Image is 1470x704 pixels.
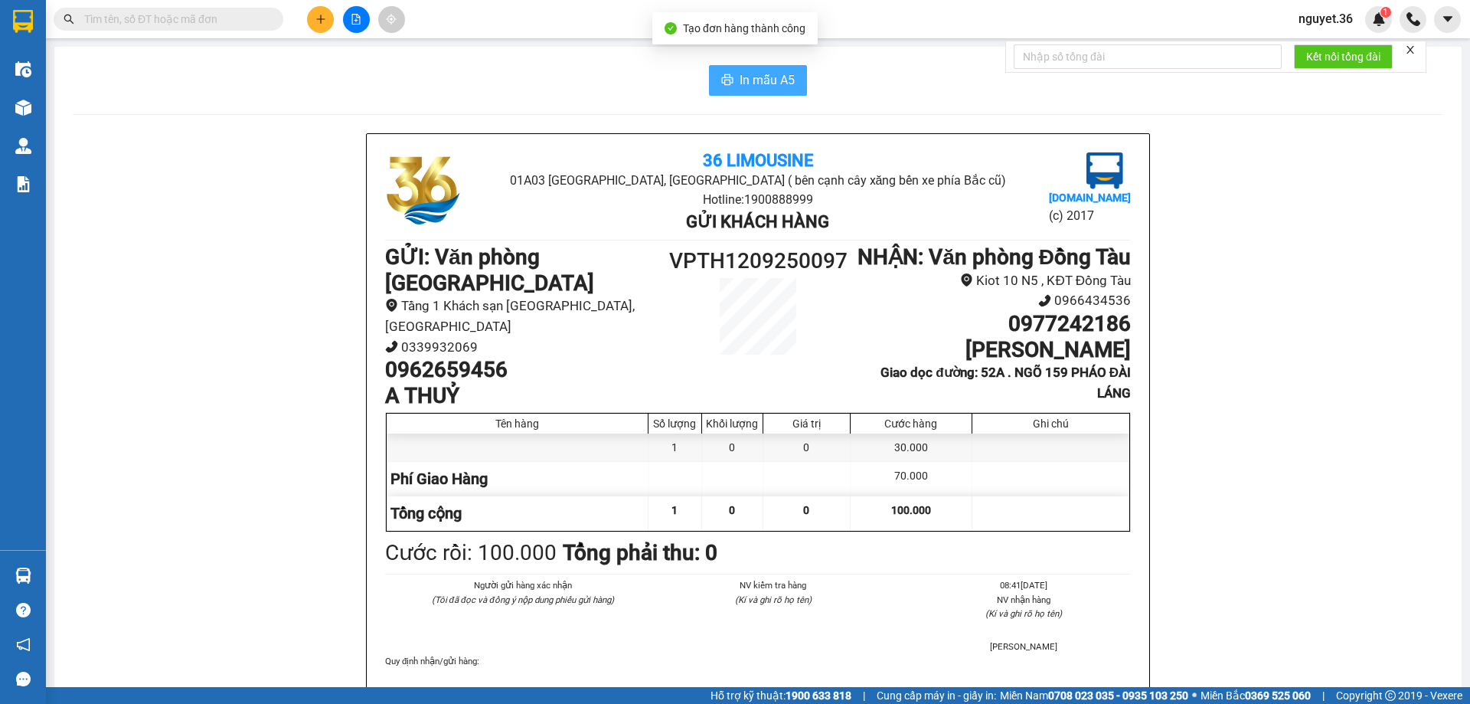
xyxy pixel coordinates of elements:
[1048,689,1188,702] strong: 0708 023 035 - 0935 103 250
[15,61,31,77] img: warehouse-icon
[877,687,996,704] span: Cung cấp máy in - giấy in:
[702,434,763,461] div: 0
[1441,12,1455,26] span: caret-down
[315,14,326,25] span: plus
[706,417,759,430] div: Khối lượng
[16,637,31,652] span: notification
[563,540,717,565] b: Tổng phải thu: 0
[385,299,398,312] span: environment
[857,244,1131,270] b: NHẬN : Văn phòng Đồng Tàu
[917,593,1131,607] li: NV nhận hàng
[15,100,31,116] img: warehouse-icon
[15,138,31,154] img: warehouse-icon
[735,594,812,605] i: (Kí và ghi rõ họ tên)
[390,417,644,430] div: Tên hàng
[385,383,665,409] h1: A THUỶ
[671,504,678,516] span: 1
[1385,690,1396,701] span: copyright
[960,273,973,287] span: environment
[1049,192,1131,204] b: [DOMAIN_NAME]
[1245,689,1311,702] strong: 0369 525 060
[385,654,1131,668] div: Quy định nhận/gửi hàng :
[1000,687,1188,704] span: Miền Nam
[891,504,931,516] span: 100.000
[917,640,1131,653] li: [PERSON_NAME]
[851,434,972,461] div: 30.000
[880,365,1131,401] b: Giao dọc đường: 52A . NGÕ 159 PHÁO ĐÀI LÁNG
[386,14,397,25] span: aim
[390,504,462,522] span: Tổng cộng
[1294,44,1393,69] button: Kết nối tổng đài
[307,6,334,33] button: plus
[851,311,1131,337] h1: 0977242186
[1306,48,1380,65] span: Kết nối tổng đài
[416,578,629,592] li: Người gửi hàng xác nhận
[863,687,865,704] span: |
[509,190,1006,209] li: Hotline: 1900888999
[648,434,702,461] div: 1
[1014,44,1282,69] input: Nhập số tổng đài
[1380,7,1391,18] sup: 1
[803,504,809,516] span: 0
[432,594,614,605] i: (Tôi đã đọc và đồng ý nộp dung phiếu gửi hàng)
[729,504,735,516] span: 0
[1405,44,1416,55] span: close
[385,296,665,336] li: Tầng 1 Khách sạn [GEOGRAPHIC_DATA], [GEOGRAPHIC_DATA]
[665,22,677,34] span: check-circle
[917,578,1131,592] li: 08:41[DATE]
[1286,9,1365,28] span: nguyet.36
[64,14,74,25] span: search
[16,603,31,617] span: question-circle
[16,672,31,686] span: message
[767,417,846,430] div: Giá trị
[709,65,807,96] button: printerIn mẫu A5
[385,244,594,296] b: GỬI : Văn phòng [GEOGRAPHIC_DATA]
[378,6,405,33] button: aim
[851,462,972,496] div: 70.000
[1192,693,1197,699] span: ⚪️
[763,434,851,461] div: 0
[1038,294,1051,307] span: phone
[1434,6,1461,33] button: caret-down
[851,290,1131,311] li: 0966434536
[851,270,1131,291] li: Kiot 10 N5 , KĐT Đồng Tàu
[710,687,851,704] span: Hỗ trợ kỹ thuật:
[666,578,880,592] li: NV kiểm tra hàng
[84,11,265,28] input: Tìm tên, số ĐT hoặc mã đơn
[985,608,1062,619] i: (Kí và ghi rõ họ tên)
[721,74,733,88] span: printer
[385,152,462,229] img: logo.jpg
[851,337,1131,363] h1: [PERSON_NAME]
[683,22,805,34] span: Tạo đơn hàng thành công
[1086,152,1123,189] img: logo.jpg
[385,340,398,353] span: phone
[976,417,1125,430] div: Ghi chú
[15,568,31,584] img: warehouse-icon
[13,10,33,33] img: logo-vxr
[385,357,665,383] h1: 0962659456
[343,6,370,33] button: file-add
[740,70,795,90] span: In mẫu A5
[652,417,697,430] div: Số lượng
[15,176,31,192] img: solution-icon
[1049,206,1131,225] li: (c) 2017
[686,212,829,231] b: Gửi khách hàng
[786,689,851,702] strong: 1900 633 818
[703,151,813,170] b: 36 Limousine
[665,244,851,278] h1: VPTH1209250097
[385,536,557,570] div: Cước rồi : 100.000
[1383,7,1388,18] span: 1
[351,14,361,25] span: file-add
[1322,687,1325,704] span: |
[854,417,968,430] div: Cước hàng
[1200,687,1311,704] span: Miền Bắc
[509,171,1006,190] li: 01A03 [GEOGRAPHIC_DATA], [GEOGRAPHIC_DATA] ( bên cạnh cây xăng bến xe phía Bắc cũ)
[385,337,665,358] li: 0339932069
[1406,12,1420,26] img: phone-icon
[1372,12,1386,26] img: icon-new-feature
[387,462,648,496] div: Phí Giao Hàng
